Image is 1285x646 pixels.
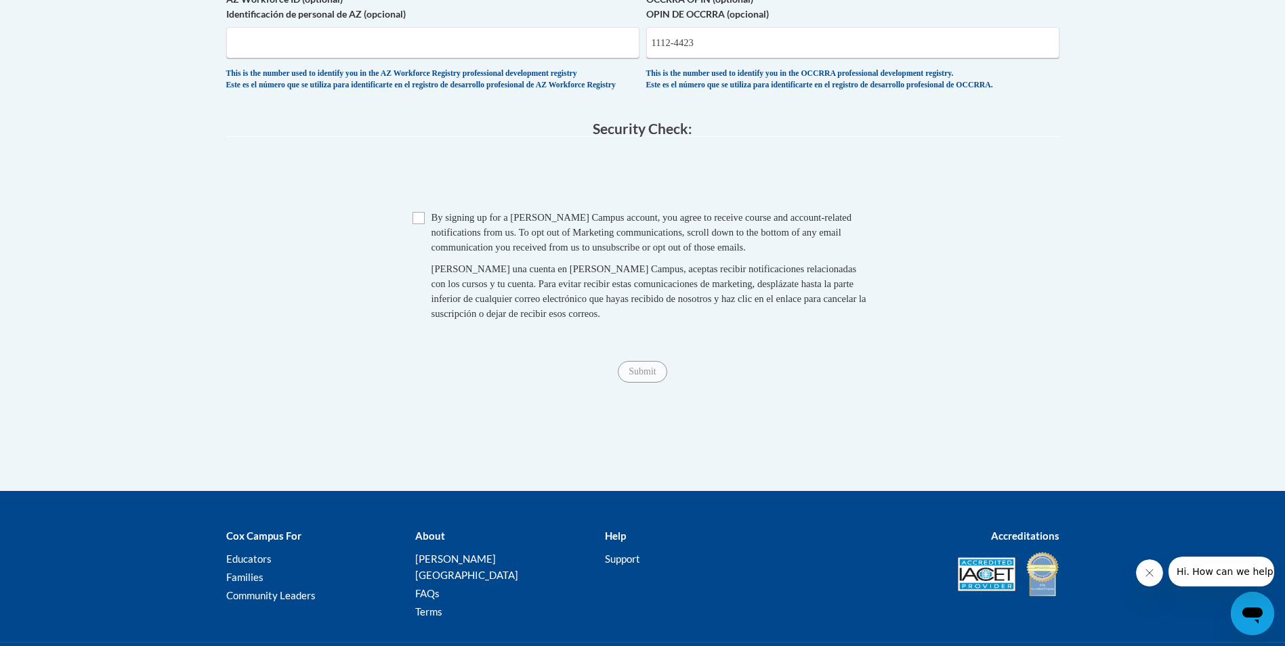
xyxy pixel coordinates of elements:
[431,263,866,319] span: [PERSON_NAME] una cuenta en [PERSON_NAME] Campus, aceptas recibir notificaciones relacionadas con...
[1231,592,1274,635] iframe: Button to launch messaging window
[646,68,1059,91] div: This is the number used to identify you in the OCCRRA professional development registry. Este es ...
[415,530,445,542] b: About
[226,553,272,565] a: Educators
[991,530,1059,542] b: Accreditations
[540,150,746,203] iframe: reCAPTCHA
[226,68,639,91] div: This is the number used to identify you in the AZ Workforce Registry professional development reg...
[415,587,440,599] a: FAQs
[593,120,692,137] span: Security Check:
[226,530,301,542] b: Cox Campus For
[958,557,1015,591] img: Accredited IACET® Provider
[1136,559,1163,586] iframe: Close message
[1026,551,1059,598] img: IDA® Accredited
[226,589,316,601] a: Community Leaders
[415,605,442,618] a: Terms
[431,212,852,253] span: By signing up for a [PERSON_NAME] Campus account, you agree to receive course and account-related...
[226,571,264,583] a: Families
[415,553,518,581] a: [PERSON_NAME][GEOGRAPHIC_DATA]
[618,361,667,383] input: Submit
[605,530,626,542] b: Help
[1168,557,1274,586] iframe: Message from company
[8,9,110,20] span: Hi. How can we help?
[605,553,640,565] a: Support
